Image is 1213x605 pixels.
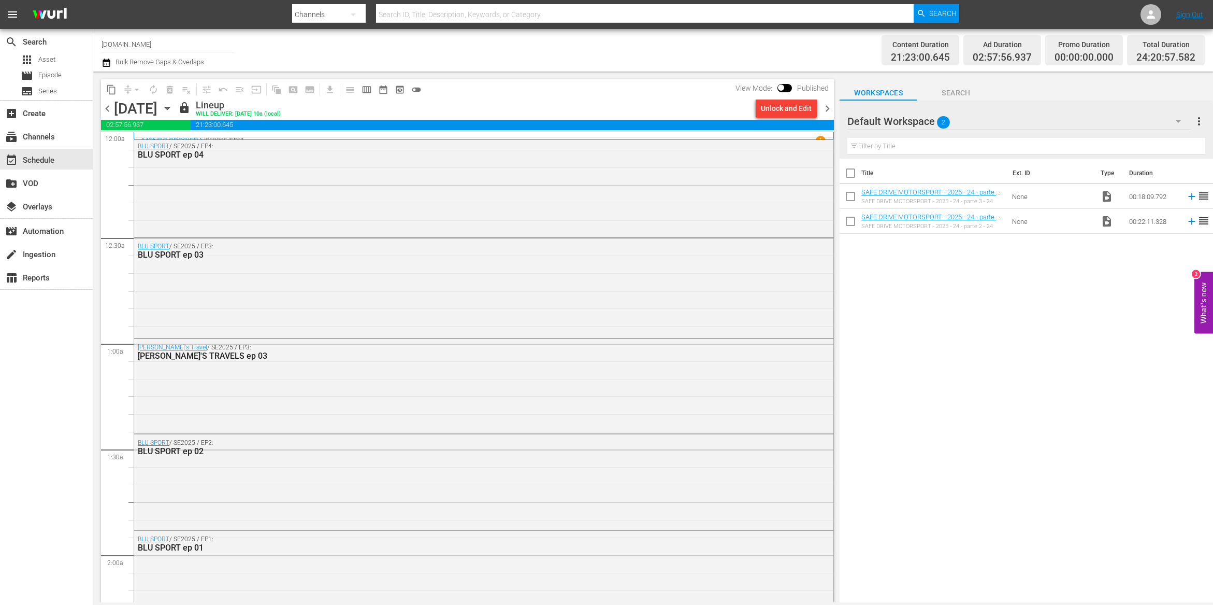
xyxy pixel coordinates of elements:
[847,107,1191,136] div: Default Workspace
[5,248,18,261] span: Ingestion
[840,87,917,100] span: Workspaces
[1136,52,1195,64] span: 24:20:57.582
[230,137,244,144] p: EP21
[1194,272,1213,333] button: Open Feedback Widget
[1094,159,1123,188] th: Type
[1193,115,1205,128] span: more_vert
[285,81,301,98] span: Create Search Block
[21,85,33,97] span: Series
[138,536,772,553] div: / SE2025 / EP1:
[362,85,372,95] span: calendar_view_week_outlined
[38,70,62,80] span: Episode
[929,4,957,23] span: Search
[145,81,162,98] span: Loop Content
[1008,209,1096,234] td: None
[1055,37,1114,52] div: Promo Duration
[138,344,772,361] div: / SE2025 / EP3:
[206,137,230,144] p: SE2025 /
[178,81,195,98] span: Clear Lineup
[861,188,1003,204] a: SAFE DRIVE MOTORSPORT - 2025 - 24 - parte 3 - 24
[1008,184,1096,209] td: None
[973,37,1032,52] div: Ad Duration
[1197,215,1210,227] span: reorder
[973,52,1032,64] span: 02:57:56.937
[861,213,1003,229] a: SAFE DRIVE MOTORSPORT - 2025 - 24 - parte 2 - 24
[5,177,18,190] span: VOD
[937,111,950,133] span: 2
[1125,184,1182,209] td: 00:18:09.792
[5,107,18,120] span: Create
[378,85,388,95] span: date_range_outlined
[114,58,204,66] span: Bulk Remove Gaps & Overlaps
[761,99,812,118] div: Unlock and Edit
[203,137,206,144] p: /
[162,81,178,98] span: Select an event to delete
[1125,209,1182,234] td: 00:22:11.328
[138,439,169,446] a: BLU SPORT
[178,102,191,114] span: lock
[195,79,215,100] span: Customize Events
[138,250,772,260] div: BLU SPORT ep 03
[25,3,75,27] img: ans4CAIJ8jUAAAAAAAAAAAAAAAAAAAAAAAAgQb4GAAAAAAAAAAAAAAAAAAAAAAAAJMjXAAAAAAAAAAAAAAAAAAAAAAAAgAT5G...
[1186,191,1197,202] svg: Add to Schedule
[1101,190,1113,203] span: Video
[318,79,338,100] span: Download as CSV
[861,198,1003,205] div: SAFE DRIVE MOTORSPORT - 2025 - 24 - parte 3 - 24
[1006,159,1094,188] th: Ext. ID
[21,53,33,66] span: Asset
[138,243,169,250] a: BLU SPORT
[821,102,834,115] span: chevron_right
[392,81,408,98] span: View Backup
[138,536,169,543] a: BLU SPORT
[408,81,425,98] span: 24 hours Lineup View is OFF
[730,84,777,92] span: View Mode:
[142,136,203,145] a: MONDO CROCIERA
[138,351,772,361] div: [PERSON_NAME]'S TRAVELS ep 03
[1101,215,1113,228] span: Video
[120,81,145,98] span: Remove Gaps & Overlaps
[138,150,772,160] div: BLU SPORT ep 04
[914,4,959,23] button: Search
[1197,190,1210,202] span: reorder
[792,84,834,92] span: Published
[191,120,834,130] span: 21:23:00.645
[38,86,57,96] span: Series
[101,120,191,130] span: 02:57:56.937
[917,87,995,100] span: Search
[338,79,358,100] span: Day Calendar View
[819,137,822,144] p: 1
[196,100,281,111] div: Lineup
[861,159,1006,188] th: Title
[1136,37,1195,52] div: Total Duration
[21,69,33,82] span: Episode
[114,100,157,117] div: [DATE]
[1186,216,1197,227] svg: Add to Schedule
[5,225,18,237] span: Automation
[138,143,169,150] a: BLU SPORT
[196,111,281,118] div: WILL DELIVER: [DATE] 10a (local)
[411,85,422,95] span: toggle_off
[6,8,19,21] span: menu
[138,243,772,260] div: / SE2025 / EP3:
[138,439,772,456] div: / SE2025 / EP2:
[301,81,318,98] span: Create Series Block
[375,81,392,98] span: Month Calendar View
[395,85,405,95] span: preview_outlined
[138,143,772,160] div: / SE2025 / EP4:
[5,131,18,143] span: Channels
[106,85,117,95] span: content_copy
[5,36,18,48] span: Search
[358,81,375,98] span: Week Calendar View
[248,81,265,98] span: Update Metadata from Key Asset
[138,543,772,553] div: BLU SPORT ep 01
[861,223,1003,230] div: SAFE DRIVE MOTORSPORT - 2025 - 24 - parte 2 - 24
[891,37,950,52] div: Content Duration
[138,344,207,351] a: [PERSON_NAME]'s Travel
[1123,159,1185,188] th: Duration
[38,54,55,65] span: Asset
[138,446,772,456] div: BLU SPORT ep 02
[5,154,18,166] span: Schedule
[891,52,950,64] span: 21:23:00.645
[1176,10,1203,19] a: Sign Out
[5,272,18,284] span: Reports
